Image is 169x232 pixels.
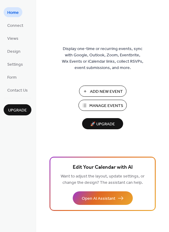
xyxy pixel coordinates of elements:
[7,49,21,55] span: Design
[86,120,120,128] span: 🚀 Upgrade
[7,87,28,94] span: Contact Us
[78,100,127,111] button: Manage Events
[7,61,23,68] span: Settings
[7,23,23,29] span: Connect
[4,7,22,17] a: Home
[7,36,18,42] span: Views
[82,118,123,129] button: 🚀 Upgrade
[4,46,24,56] a: Design
[89,103,123,109] span: Manage Events
[61,172,145,187] span: Want to adjust the layout, update settings, or change the design? The assistant can help.
[4,33,22,43] a: Views
[82,196,115,202] span: Open AI Assistant
[4,104,31,115] button: Upgrade
[73,191,133,205] button: Open AI Assistant
[4,59,27,69] a: Settings
[73,163,133,172] span: Edit Your Calendar with AI
[4,20,27,30] a: Connect
[4,72,20,82] a: Form
[90,89,123,95] span: Add New Event
[7,74,17,81] span: Form
[7,10,19,16] span: Home
[8,107,27,114] span: Upgrade
[62,46,143,71] span: Display one-time or recurring events, sync with Google, Outlook, Zoom, Eventbrite, Wix Events or ...
[4,85,31,95] a: Contact Us
[79,86,126,97] button: Add New Event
